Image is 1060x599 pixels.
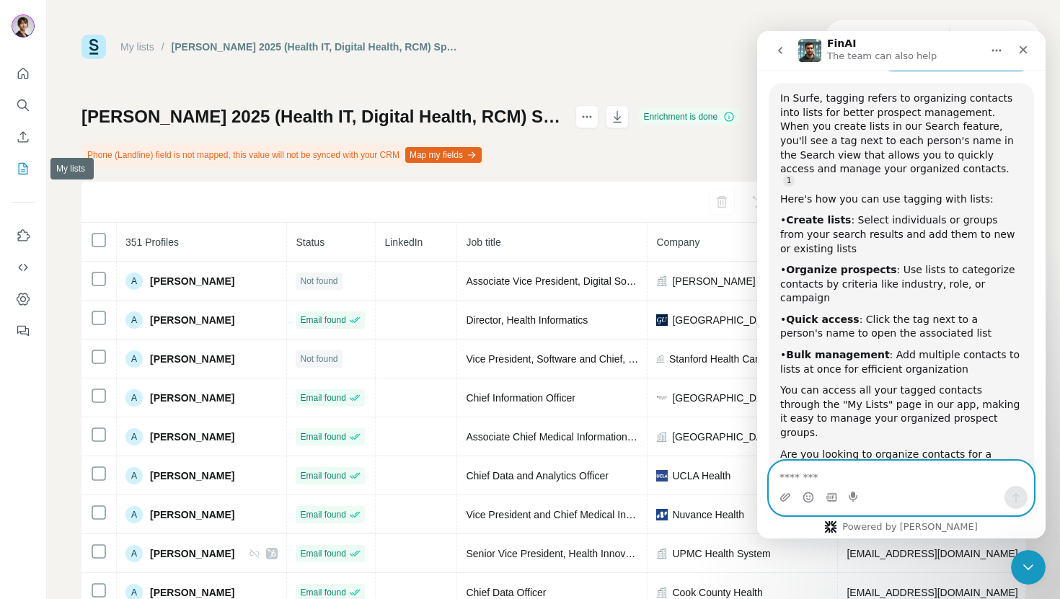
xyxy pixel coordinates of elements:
[150,430,234,444] span: [PERSON_NAME]
[150,507,234,522] span: [PERSON_NAME]
[125,236,179,248] span: 351 Profiles
[672,274,787,288] span: [PERSON_NAME] Global
[150,391,234,405] span: [PERSON_NAME]
[296,236,324,248] span: Status
[466,509,699,520] span: Vice President and Chief Medical Informatics Officer
[656,314,668,326] img: company-logo
[12,124,35,150] button: Enrich CSV
[672,391,777,405] span: [GEOGRAPHIC_DATA]
[757,31,1046,538] iframe: Intercom live chat
[918,29,937,46] p: 611
[81,105,562,128] h1: [PERSON_NAME] 2025 (Health IT, Digital Health, RCM) Speakers - Sheet3
[125,506,143,523] div: A
[300,391,345,404] span: Email found
[300,547,345,560] span: Email found
[150,469,234,483] span: [PERSON_NAME]
[300,469,345,482] span: Email found
[847,548,1017,559] span: [EMAIL_ADDRESS][DOMAIN_NAME]
[672,507,744,522] span: Nuvance Health
[639,108,739,125] div: Enrichment is done
[384,236,423,248] span: LinkedIn
[12,61,35,86] button: Quick start
[466,353,690,365] span: Vice President, Software and Chief, Web Systems
[125,350,143,368] div: A
[656,509,668,520] img: company-logo
[961,27,1028,48] button: Buy credits
[150,274,234,288] span: [PERSON_NAME]
[466,431,659,443] span: Associate Chief Medical Information Officer
[12,254,35,280] button: Use Surfe API
[1011,550,1046,585] iframe: Intercom live chat
[466,275,655,287] span: Associate Vice President, Digital Solutions
[12,14,35,37] img: Avatar
[466,314,588,326] span: Director, Health Informatics
[120,41,154,53] a: My lists
[300,275,337,288] span: Not found
[656,470,668,482] img: company-logo
[857,29,886,46] p: 1,368
[300,314,345,327] span: Email found
[81,35,106,59] img: Surfe Logo
[125,272,143,290] div: A
[672,430,829,444] span: [GEOGRAPHIC_DATA][US_STATE]
[150,546,234,561] span: [PERSON_NAME]
[12,92,35,118] button: Search
[847,587,1017,598] span: [EMAIL_ADDRESS][DOMAIN_NAME]
[172,40,458,54] div: [PERSON_NAME] 2025 (Health IT, Digital Health, RCM) Speakers - Sheet3
[405,147,482,163] button: Map my fields
[125,545,143,562] div: A
[672,546,770,561] span: UPMC Health System
[466,587,546,598] span: Chief Data Officer
[575,105,599,128] button: actions
[300,508,345,521] span: Email found
[300,586,345,599] span: Email found
[672,469,730,483] span: UCLA Health
[125,311,143,329] div: A
[162,40,164,54] li: /
[656,392,668,404] img: company-logo
[125,467,143,484] div: A
[466,392,575,404] span: Chief Information Officer
[669,352,829,366] span: Stanford Health Care and [GEOGRAPHIC_DATA]
[466,470,608,482] span: Chief Data and Analytics Officer
[300,430,345,443] span: Email found
[125,428,143,445] div: A
[12,318,35,344] button: Feedback
[81,143,485,167] div: Phone (Landline) field is not mapped, this value will not be synced with your CRM
[12,223,35,249] button: Use Surfe on LinkedIn
[466,236,500,248] span: Job title
[300,352,337,365] span: Not found
[12,286,35,312] button: Dashboard
[656,236,699,248] span: Company
[672,313,777,327] span: [GEOGRAPHIC_DATA]
[150,352,234,366] span: [PERSON_NAME]
[12,156,35,182] button: My lists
